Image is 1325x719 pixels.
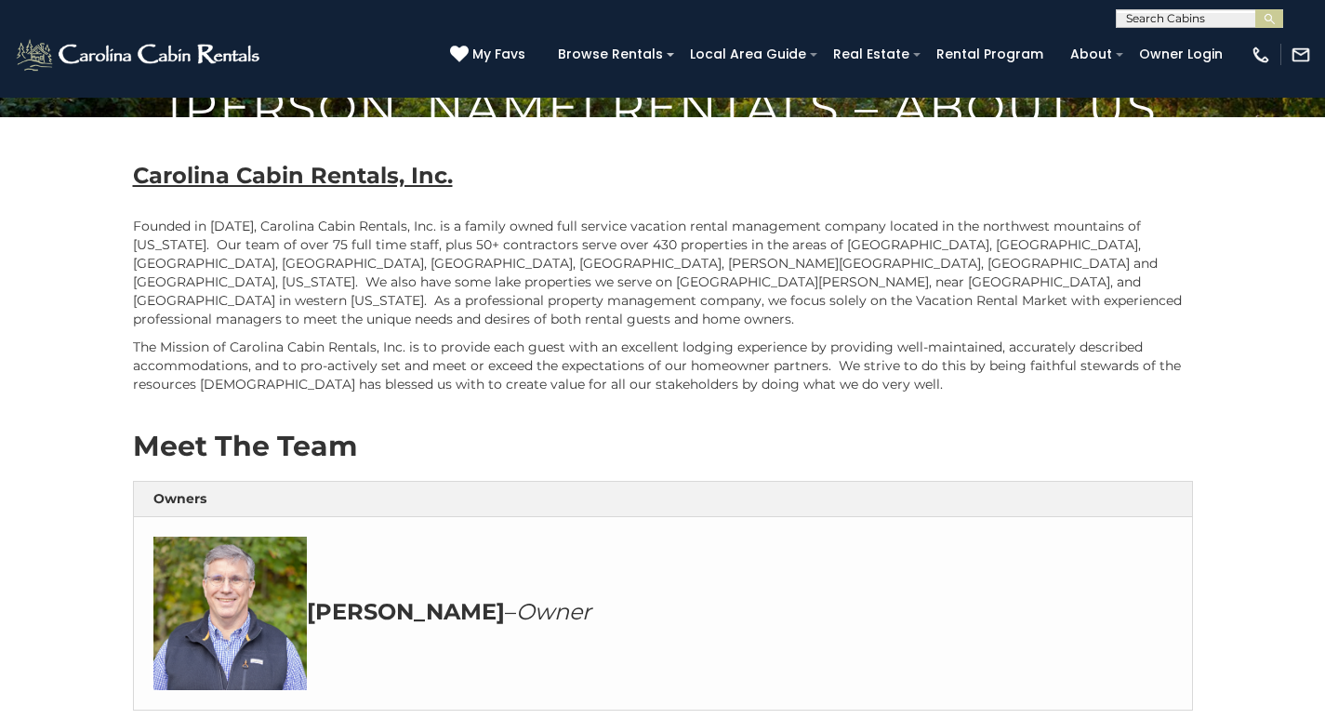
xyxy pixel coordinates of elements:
p: Founded in [DATE], Carolina Cabin Rentals, Inc. is a family owned full service vacation rental ma... [133,217,1193,328]
a: Owner Login [1130,40,1232,69]
img: phone-regular-white.png [1251,45,1271,65]
span: My Favs [472,45,525,64]
a: Local Area Guide [681,40,815,69]
em: Owner [516,598,591,625]
a: About [1061,40,1121,69]
p: The Mission of Carolina Cabin Rentals, Inc. is to provide each guest with an excellent lodging ex... [133,338,1193,393]
a: Browse Rentals [549,40,672,69]
a: Real Estate [824,40,919,69]
strong: Owners [153,490,206,507]
strong: Meet The Team [133,429,357,463]
a: My Favs [450,45,530,65]
strong: [PERSON_NAME] [307,598,505,625]
b: Carolina Cabin Rentals, Inc. [133,162,453,189]
img: White-1-2.png [14,36,265,73]
h3: – [153,537,1173,690]
img: mail-regular-white.png [1291,45,1311,65]
a: Rental Program [927,40,1053,69]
